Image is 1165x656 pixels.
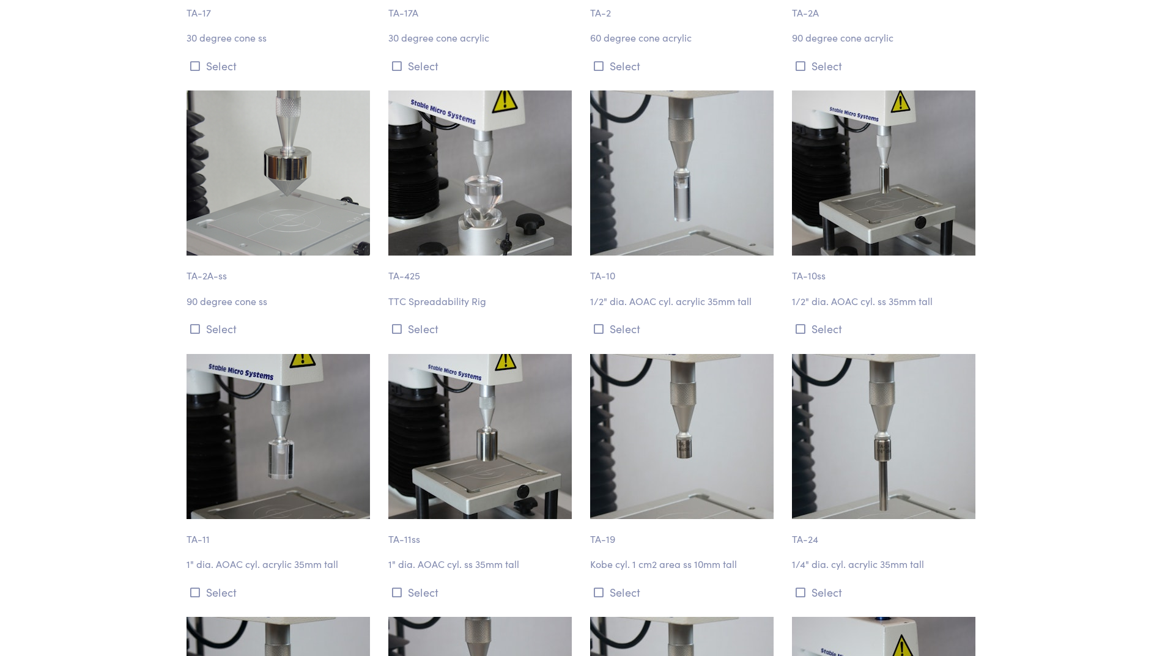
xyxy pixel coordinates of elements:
p: 60 degree cone acrylic [590,30,777,46]
p: 1/4" dia. cyl. acrylic 35mm tall [792,556,979,572]
p: 90 degree cone acrylic [792,30,979,46]
img: cylinder_ta-10_half-inch-diameter_2.jpg [590,90,774,256]
p: 90 degree cone ss [187,293,374,309]
img: cylinder_ta-11ss_1-inch-diameter.jpg [388,354,572,519]
button: Select [187,319,374,339]
button: Select [590,319,777,339]
button: Select [792,582,979,602]
button: Select [388,582,575,602]
button: Select [792,319,979,339]
p: TA-19 [590,519,777,547]
p: 30 degree cone acrylic [388,30,575,46]
p: 1/2" dia. AOAC cyl. acrylic 35mm tall [590,293,777,309]
button: Select [590,56,777,76]
img: cylinder_ta-24_quarter-inch-diameter_2.jpg [792,354,975,519]
p: 1" dia. AOAC cyl. acrylic 35mm tall [187,556,374,572]
p: TA-10 [590,256,777,284]
button: Select [187,56,374,76]
img: cylinder_ta-10ss_half-inch-diameter.jpg [792,90,975,256]
p: 1/2" dia. AOAC cyl. ss 35mm tall [792,293,979,309]
p: TA-425 [388,256,575,284]
p: TA-24 [792,519,979,547]
button: Select [590,582,777,602]
img: cone_ta-425_spreadability-rig.jpg [388,90,572,256]
p: 30 degree cone ss [187,30,374,46]
button: Select [792,56,979,76]
p: 1" dia. AOAC cyl. ss 35mm tall [388,556,575,572]
p: TA-10ss [792,256,979,284]
img: cylinder_ta-19_kobe-probe2.jpg [590,354,774,519]
button: Select [388,56,575,76]
p: TA-11 [187,519,374,547]
p: TA-11ss [388,519,575,547]
p: TA-2A-ss [187,256,374,284]
button: Select [388,319,575,339]
p: TTC Spreadability Rig [388,293,575,309]
img: cylinder_ta-11_1-inch-diameter.jpg [187,354,370,519]
button: Select [187,582,374,602]
img: cone_ta-2a-ss_90-degree.jpg [187,90,370,256]
p: Kobe cyl. 1 cm2 area ss 10mm tall [590,556,777,572]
